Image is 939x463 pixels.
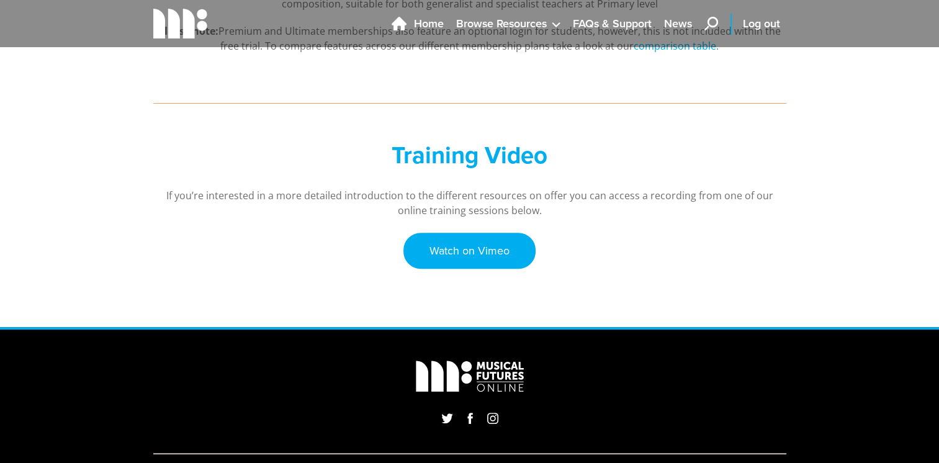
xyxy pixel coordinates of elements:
a: Twitter [438,409,457,427]
span: FAQs & Support [573,16,652,32]
p: If you’re interested in a more detailed introduction to the different resources on offer you can ... [153,188,786,218]
a: Watch on Vimeo [403,233,536,269]
h2: Training Video [228,141,712,169]
span: Log out [743,16,780,32]
span: News [664,16,692,32]
a: Facebook [464,409,476,427]
span: Browse Resources [456,16,547,32]
a: Instagram [483,409,502,427]
span: Home [414,16,444,32]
